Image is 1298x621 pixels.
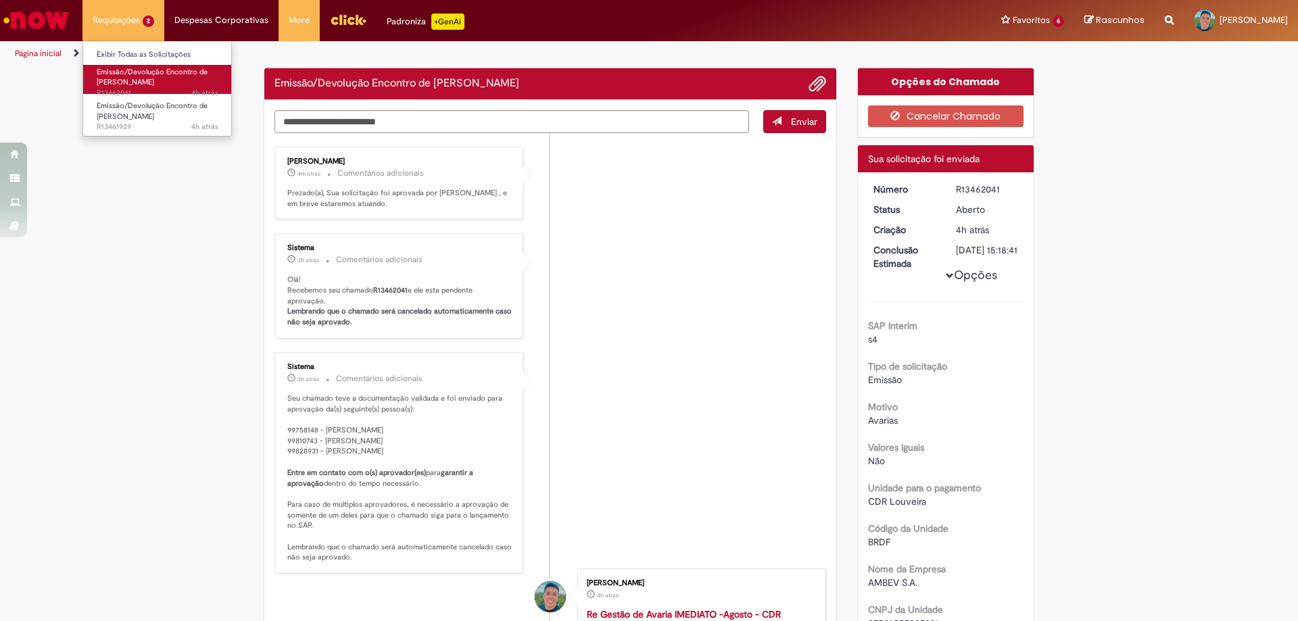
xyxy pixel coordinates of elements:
[274,110,749,133] textarea: Digite sua mensagem aqui...
[863,182,946,196] dt: Número
[868,320,917,332] b: SAP Interim
[858,68,1034,95] div: Opções do Chamado
[868,576,917,589] span: AMBEV S.A.
[97,67,208,88] span: Emissão/Devolução Encontro de [PERSON_NAME]
[336,254,423,266] small: Comentários adicionais
[868,414,898,426] span: Avarias
[863,243,946,270] dt: Conclusão Estimada
[956,203,1019,216] div: Aberto
[597,591,619,599] time: 29/08/2025 11:54:18
[191,122,218,132] span: 4h atrás
[336,373,423,384] small: Comentários adicionais
[289,14,310,27] span: More
[387,14,464,30] div: Padroniza
[287,274,512,328] p: Olá! Recebemos seu chamado e ele esta pendente aprovação.
[93,14,140,27] span: Requisições
[83,65,232,94] a: Aberto R13462041 : Emissão/Devolução Encontro de Contas Fornecedor
[1053,16,1064,27] span: 6
[1096,14,1145,26] span: Rascunhos
[97,88,218,99] span: R13462041
[297,375,319,383] time: 29/08/2025 12:00:55
[10,41,855,66] ul: Trilhas de página
[868,360,947,372] b: Tipo de solicitação
[297,256,319,264] time: 29/08/2025 12:01:03
[868,522,948,535] b: Código da Unidade
[863,223,946,237] dt: Criação
[868,105,1024,127] button: Cancelar Chamado
[863,203,946,216] dt: Status
[868,441,924,453] b: Valores Iguais
[597,591,619,599] span: 4h atrás
[868,482,981,494] b: Unidade para o pagamento
[143,16,154,27] span: 2
[287,468,426,478] b: Entre em contato com o(s) aprovador(es)
[287,306,514,327] b: Lembrando que o chamado será cancelado automaticamente caso não seja aprovado.
[868,603,943,616] b: CNPJ da Unidade
[297,375,319,383] span: 3h atrás
[868,333,878,345] span: s4
[868,563,946,575] b: Nome da Empresa
[330,9,366,30] img: click_logo_yellow_360x200.png
[287,157,512,166] div: [PERSON_NAME]
[97,122,218,132] span: R13461929
[535,581,566,612] div: Sostenys Campos Souza
[191,88,218,98] span: 4h atrás
[1220,14,1288,26] span: [PERSON_NAME]
[956,224,989,236] span: 4h atrás
[373,285,408,295] b: R13462041
[15,48,62,59] a: Página inicial
[337,168,424,179] small: Comentários adicionais
[287,393,512,563] p: Seu chamado teve a documentação validada e foi enviado para aprovação da(s) seguinte(s) pessoa(s)...
[956,182,1019,196] div: R13462041
[956,223,1019,237] div: 29/08/2025 11:54:39
[763,110,826,133] button: Enviar
[297,170,320,178] time: 29/08/2025 15:23:58
[587,579,812,587] div: [PERSON_NAME]
[1,7,71,34] img: ServiceNow
[83,99,232,128] a: Aberto R13461929 : Emissão/Devolução Encontro de Contas Fornecedor
[868,401,898,413] b: Motivo
[274,78,519,90] h2: Emissão/Devolução Encontro de Contas Fornecedor Histórico de tíquete
[297,256,319,264] span: 3h atrás
[297,170,320,178] span: 4m atrás
[287,244,512,252] div: Sistema
[97,101,208,122] span: Emissão/Devolução Encontro de [PERSON_NAME]
[287,188,512,209] p: Prezado(a), Sua solicitação foi aprovada por [PERSON_NAME] , e em breve estaremos atuando.
[809,75,826,93] button: Adicionar anexos
[1084,14,1145,27] a: Rascunhos
[791,116,817,128] span: Enviar
[956,243,1019,257] div: [DATE] 15:18:41
[868,374,902,386] span: Emissão
[956,224,989,236] time: 29/08/2025 11:54:39
[191,122,218,132] time: 29/08/2025 11:38:53
[174,14,268,27] span: Despesas Corporativas
[868,495,926,507] span: CDR Louveira
[868,455,885,467] span: Não
[191,88,218,98] time: 29/08/2025 11:54:41
[287,468,475,489] b: garantir a aprovação
[868,153,980,165] span: Sua solicitação foi enviada
[287,363,512,371] div: Sistema
[1013,14,1050,27] span: Favoritos
[868,536,890,548] span: BRDF
[431,14,464,30] p: +GenAi
[83,47,232,62] a: Exibir Todas as Solicitações
[82,41,232,136] ul: Requisições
